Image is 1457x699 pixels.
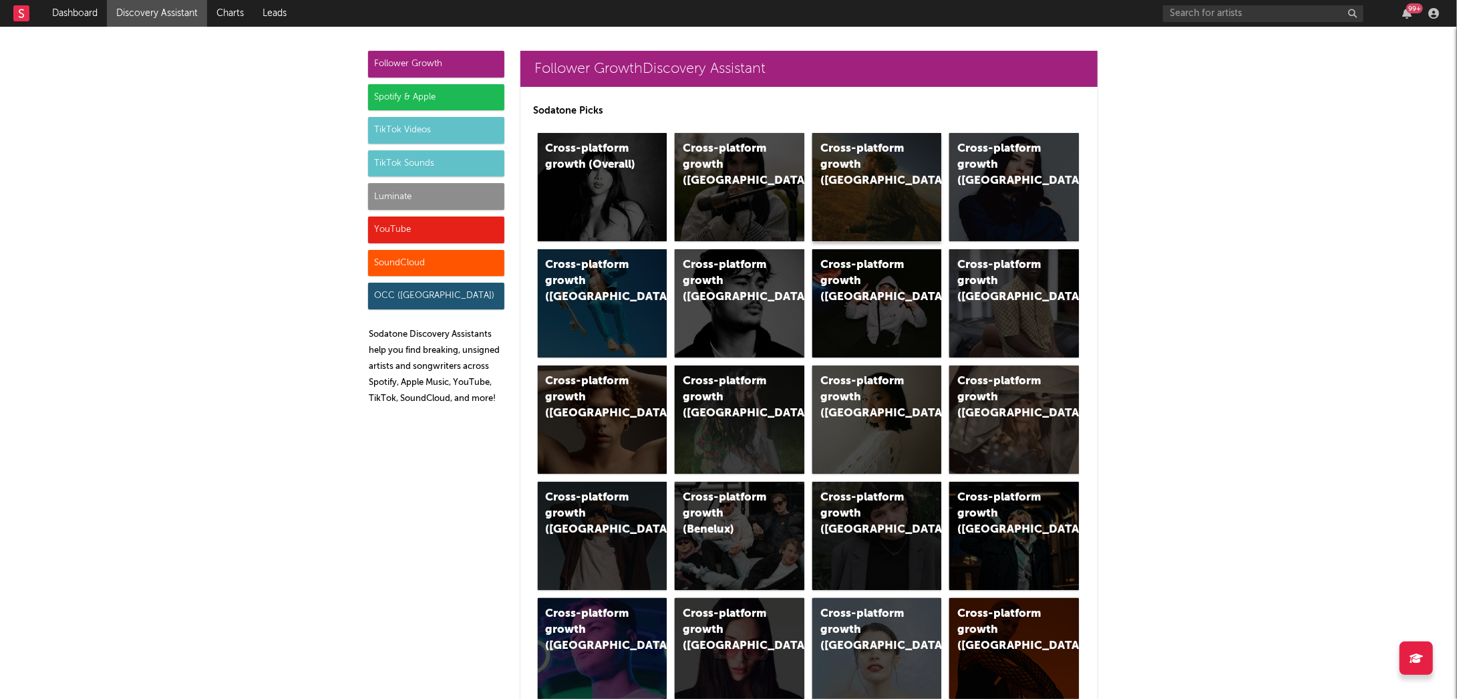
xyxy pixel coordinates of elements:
[957,374,1048,422] div: Cross-platform growth ([GEOGRAPHIC_DATA])
[812,366,942,474] a: Cross-platform growth ([GEOGRAPHIC_DATA])
[538,133,667,241] a: Cross-platform growth (Overall)
[820,141,911,189] div: Cross-platform growth ([GEOGRAPHIC_DATA])
[369,327,504,407] p: Sodatone Discovery Assistants help you find breaking, unsigned artists and songwriters across Spo...
[949,482,1079,590] a: Cross-platform growth ([GEOGRAPHIC_DATA])
[683,490,774,538] div: Cross-platform growth (Benelux)
[368,51,504,78] div: Follower Growth
[1406,3,1423,13] div: 99 +
[675,133,804,241] a: Cross-platform growth ([GEOGRAPHIC_DATA])
[675,249,804,358] a: Cross-platform growth ([GEOGRAPHIC_DATA])
[812,249,942,358] a: Cross-platform growth ([GEOGRAPHIC_DATA]/GSA)
[820,606,911,654] div: Cross-platform growth ([GEOGRAPHIC_DATA])
[812,133,942,241] a: Cross-platform growth ([GEOGRAPHIC_DATA])
[683,141,774,189] div: Cross-platform growth ([GEOGRAPHIC_DATA])
[949,133,1079,241] a: Cross-platform growth ([GEOGRAPHIC_DATA])
[683,257,774,305] div: Cross-platform growth ([GEOGRAPHIC_DATA])
[683,606,774,654] div: Cross-platform growth ([GEOGRAPHIC_DATA])
[675,482,804,590] a: Cross-platform growth (Benelux)
[534,103,1084,119] p: Sodatone Picks
[957,141,1048,189] div: Cross-platform growth ([GEOGRAPHIC_DATA])
[820,374,911,422] div: Cross-platform growth ([GEOGRAPHIC_DATA])
[546,257,637,305] div: Cross-platform growth ([GEOGRAPHIC_DATA])
[949,249,1079,358] a: Cross-platform growth ([GEOGRAPHIC_DATA])
[368,150,504,177] div: TikTok Sounds
[820,490,911,538] div: Cross-platform growth ([GEOGRAPHIC_DATA])
[546,374,637,422] div: Cross-platform growth ([GEOGRAPHIC_DATA])
[957,490,1048,538] div: Cross-platform growth ([GEOGRAPHIC_DATA])
[368,283,504,309] div: OCC ([GEOGRAPHIC_DATA])
[675,366,804,474] a: Cross-platform growth ([GEOGRAPHIC_DATA])
[368,217,504,243] div: YouTube
[957,606,1048,654] div: Cross-platform growth ([GEOGRAPHIC_DATA])
[546,141,637,173] div: Cross-platform growth (Overall)
[538,366,667,474] a: Cross-platform growth ([GEOGRAPHIC_DATA])
[683,374,774,422] div: Cross-platform growth ([GEOGRAPHIC_DATA])
[538,249,667,358] a: Cross-platform growth ([GEOGRAPHIC_DATA])
[520,51,1098,87] a: Follower GrowthDiscovery Assistant
[538,482,667,590] a: Cross-platform growth ([GEOGRAPHIC_DATA])
[1402,8,1412,19] button: 99+
[368,183,504,210] div: Luminate
[812,482,942,590] a: Cross-platform growth ([GEOGRAPHIC_DATA])
[368,84,504,111] div: Spotify & Apple
[1163,5,1363,22] input: Search for artists
[368,117,504,144] div: TikTok Videos
[949,366,1079,474] a: Cross-platform growth ([GEOGRAPHIC_DATA])
[546,606,637,654] div: Cross-platform growth ([GEOGRAPHIC_DATA])
[546,490,637,538] div: Cross-platform growth ([GEOGRAPHIC_DATA])
[820,257,911,305] div: Cross-platform growth ([GEOGRAPHIC_DATA]/GSA)
[368,250,504,277] div: SoundCloud
[957,257,1048,305] div: Cross-platform growth ([GEOGRAPHIC_DATA])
